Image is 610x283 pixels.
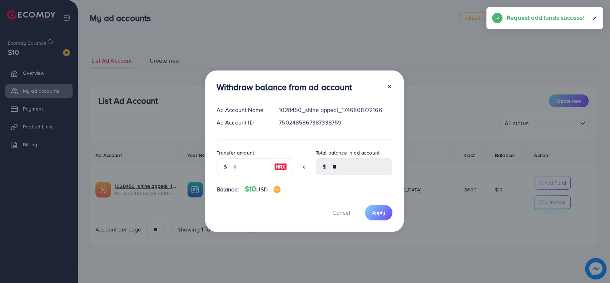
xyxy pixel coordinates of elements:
[245,185,281,194] h4: $10
[274,162,287,171] img: image
[256,185,267,193] span: USD
[316,149,380,156] label: Total balance in ad account
[273,106,398,114] div: 1028450_shine appeal_1746808772166
[273,118,398,127] div: 7502485867387338759
[211,106,273,114] div: Ad Account Name
[332,209,350,216] span: Cancel
[273,186,281,193] img: image
[323,205,359,220] button: Cancel
[372,209,385,216] span: Apply
[365,205,392,220] button: Apply
[217,185,239,194] span: Balance:
[217,82,352,92] h3: Withdraw balance from ad account
[507,13,584,22] h5: Request add funds success!
[211,118,273,127] div: Ad Account ID
[217,149,254,156] label: Transfer amount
